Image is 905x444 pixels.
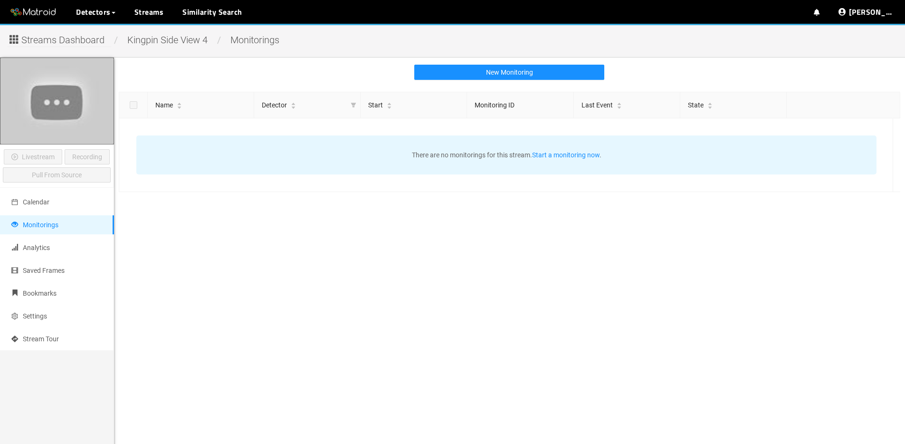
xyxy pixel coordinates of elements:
[387,105,392,110] span: caret-down
[23,198,49,206] span: Calendar
[23,290,57,297] span: Bookmarks
[21,33,105,48] span: Streams Dashboard
[414,65,604,80] button: New Monitoring
[467,92,573,118] th: Monitoring ID
[182,6,242,18] a: Similarity Search
[23,221,58,229] span: Monitorings
[387,101,392,106] span: caret-up
[23,267,65,274] span: Saved Frames
[11,199,18,205] span: calendar
[688,100,704,110] span: State
[0,58,114,144] img: 0.jpg
[120,34,215,46] span: Kingpin Side View 4
[617,101,622,106] span: caret-up
[7,37,112,45] a: Streams Dashboard
[223,34,286,46] span: monitorings
[617,105,622,110] span: caret-down
[707,101,713,106] span: caret-up
[291,105,296,110] span: caret-down
[155,100,173,110] span: Name
[177,101,182,106] span: caret-up
[76,6,111,18] span: Detectors
[112,34,120,46] span: /
[23,244,50,251] span: Analytics
[134,6,164,18] a: Streams
[4,149,62,164] button: play-circleLivestream
[368,100,383,110] span: Start
[486,67,533,77] span: New Monitoring
[532,151,600,159] a: Start a monitoring now
[10,5,57,19] img: Matroid logo
[136,135,876,174] div: There are no monitorings for this stream. .
[65,149,110,164] button: Recording
[215,34,223,46] span: /
[291,101,296,106] span: caret-up
[177,105,182,110] span: caret-down
[262,100,287,110] span: Detector
[11,313,18,319] span: setting
[351,102,356,108] span: filter
[707,105,713,110] span: caret-down
[347,92,361,118] span: filter
[7,31,112,46] button: Streams Dashboard
[23,312,47,320] span: Settings
[581,100,613,110] span: Last Event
